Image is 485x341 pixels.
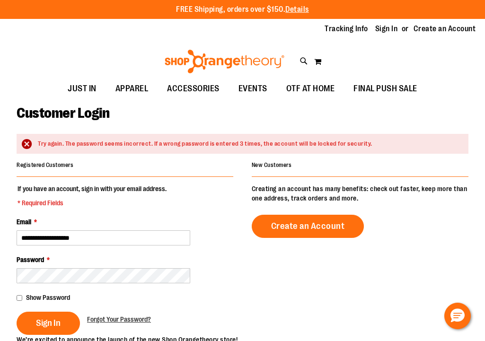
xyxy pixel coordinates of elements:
span: ACCESSORIES [167,78,220,99]
span: Forgot Your Password? [87,315,151,323]
span: FINAL PUSH SALE [353,78,417,99]
span: Password [17,256,44,263]
span: Create an Account [271,221,345,231]
a: OTF AT HOME [277,78,344,100]
a: APPAREL [106,78,158,100]
span: OTF AT HOME [286,78,335,99]
div: Try again. The password seems incorrect. If a wrong password is entered 3 times, the account will... [38,140,459,149]
strong: New Customers [252,162,292,168]
button: Hello, have a question? Let’s chat. [444,303,471,329]
p: FREE Shipping, orders over $150. [176,4,309,15]
p: Creating an account has many benefits: check out faster, keep more than one address, track orders... [252,184,468,203]
a: Forgot Your Password? [87,315,151,324]
a: Sign In [375,24,398,34]
a: Create an Account [252,215,364,238]
span: * Required Fields [18,198,167,208]
span: Email [17,218,31,226]
a: ACCESSORIES [158,78,229,100]
legend: If you have an account, sign in with your email address. [17,184,168,208]
span: EVENTS [238,78,267,99]
a: Details [285,5,309,14]
a: Tracking Info [325,24,368,34]
span: APPAREL [115,78,149,99]
span: Customer Login [17,105,109,121]
a: Create an Account [414,24,476,34]
img: Shop Orangetheory [163,50,286,73]
span: Show Password [26,294,70,301]
a: JUST IN [58,78,106,100]
span: Sign In [36,318,61,328]
a: EVENTS [229,78,277,100]
button: Sign In [17,312,80,335]
span: JUST IN [68,78,97,99]
strong: Registered Customers [17,162,73,168]
a: FINAL PUSH SALE [344,78,427,100]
